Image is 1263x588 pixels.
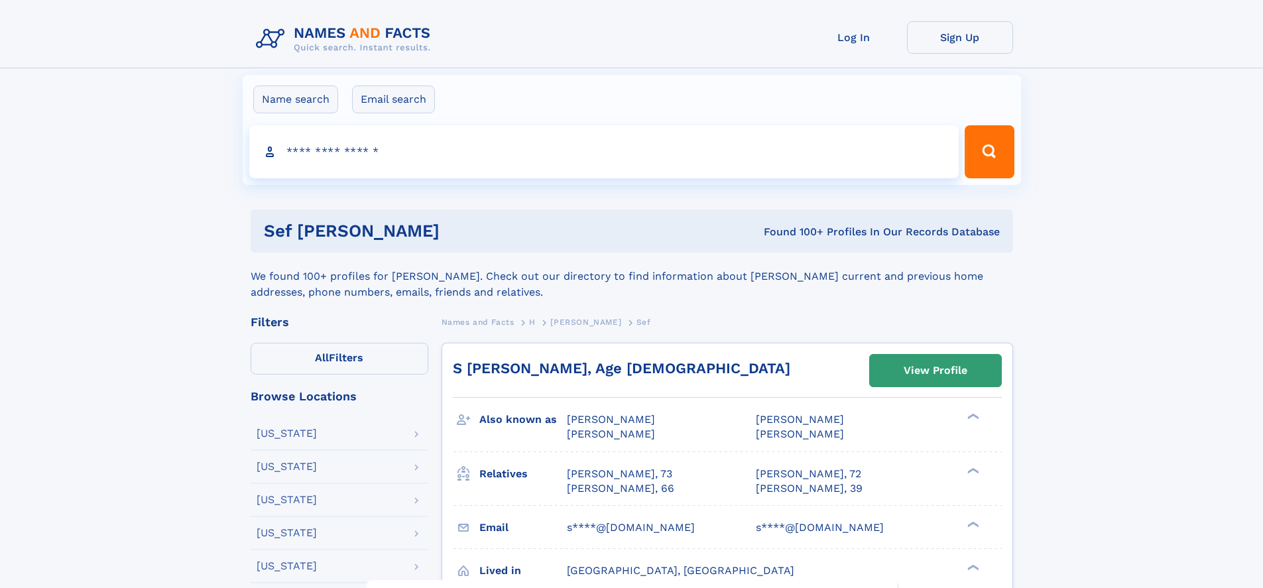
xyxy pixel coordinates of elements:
[636,318,651,327] span: Sef
[257,528,317,538] div: [US_STATE]
[453,360,790,377] a: S [PERSON_NAME], Age [DEMOGRAPHIC_DATA]
[251,390,428,402] div: Browse Locations
[964,412,980,421] div: ❯
[756,481,863,496] a: [PERSON_NAME], 39
[801,21,907,54] a: Log In
[257,461,317,472] div: [US_STATE]
[567,564,794,577] span: [GEOGRAPHIC_DATA], [GEOGRAPHIC_DATA]
[964,520,980,528] div: ❯
[479,463,567,485] h3: Relatives
[253,86,338,113] label: Name search
[964,563,980,571] div: ❯
[870,355,1001,386] a: View Profile
[479,516,567,539] h3: Email
[251,21,442,57] img: Logo Names and Facts
[257,561,317,571] div: [US_STATE]
[567,481,674,496] a: [PERSON_NAME], 66
[904,355,967,386] div: View Profile
[756,413,844,426] span: [PERSON_NAME]
[550,318,621,327] span: [PERSON_NAME]
[550,314,621,330] a: [PERSON_NAME]
[567,413,655,426] span: [PERSON_NAME]
[249,125,959,178] input: search input
[479,559,567,582] h3: Lived in
[756,467,861,481] a: [PERSON_NAME], 72
[529,318,536,327] span: H
[251,343,428,375] label: Filters
[251,253,1013,300] div: We found 100+ profiles for [PERSON_NAME]. Check out our directory to find information about [PERS...
[601,225,1000,239] div: Found 100+ Profiles In Our Records Database
[965,125,1014,178] button: Search Button
[257,495,317,505] div: [US_STATE]
[264,223,602,239] h1: Sef [PERSON_NAME]
[257,428,317,439] div: [US_STATE]
[352,86,435,113] label: Email search
[567,428,655,440] span: [PERSON_NAME]
[479,408,567,431] h3: Also known as
[442,314,514,330] a: Names and Facts
[756,428,844,440] span: [PERSON_NAME]
[567,467,672,481] a: [PERSON_NAME], 73
[964,466,980,475] div: ❯
[251,316,428,328] div: Filters
[529,314,536,330] a: H
[315,351,329,364] span: All
[907,21,1013,54] a: Sign Up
